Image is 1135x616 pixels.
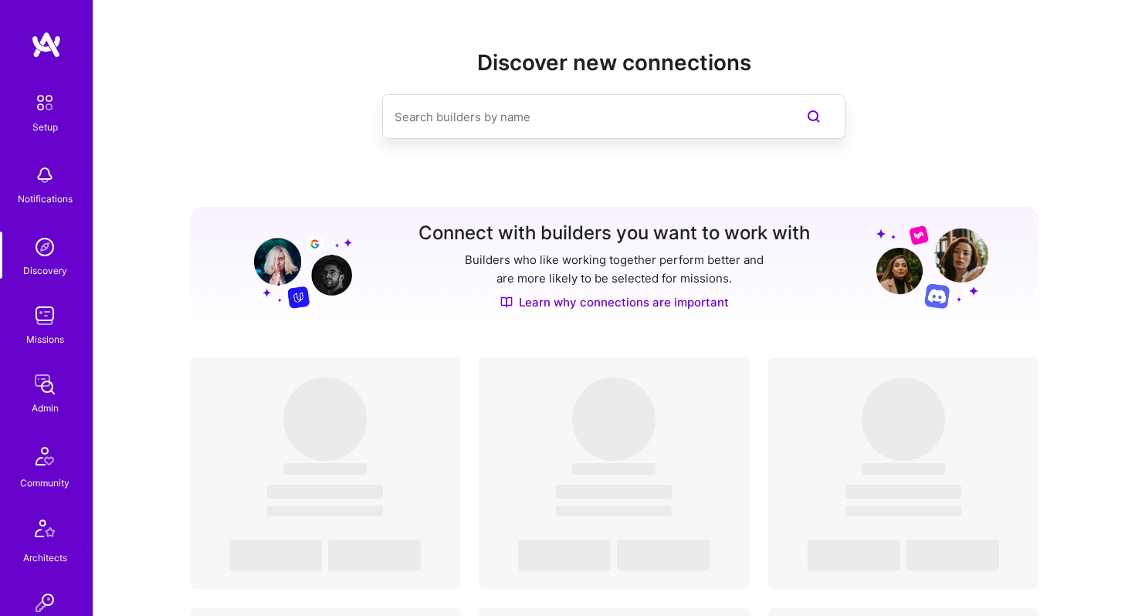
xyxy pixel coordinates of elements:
[23,550,67,566] div: Architects
[395,97,771,137] input: Search builders by name
[500,296,513,309] img: Discover
[283,377,367,461] span: ‌
[29,160,60,191] img: bell
[23,262,67,279] div: Discovery
[26,438,63,475] img: Community
[267,506,383,516] span: ‌
[845,506,961,516] span: ‌
[805,107,823,126] i: icon SearchPurple
[862,377,945,461] span: ‌
[862,463,945,475] span: ‌
[906,540,999,570] span: ‌
[876,225,988,309] img: Grow your network
[31,31,62,59] img: logo
[808,540,900,570] span: ‌
[29,300,60,331] img: teamwork
[26,513,63,550] img: Architects
[500,294,729,310] a: Learn why connections are important
[20,475,69,491] div: Community
[26,331,64,347] div: Missions
[18,191,73,207] div: Notifications
[328,540,421,570] span: ‌
[556,485,672,499] span: ‌
[283,463,367,475] span: ‌
[29,369,60,400] img: admin teamwork
[32,119,58,135] div: Setup
[462,251,767,288] p: Builders who like working together perform better and are more likely to be selected for missions.
[267,485,383,499] span: ‌
[572,463,656,475] span: ‌
[518,540,611,570] span: ‌
[556,506,672,516] span: ‌
[240,224,352,309] img: Grow your network
[29,232,60,262] img: discovery
[572,377,656,461] span: ‌
[29,86,61,119] img: setup
[617,540,710,570] span: ‌
[229,540,322,570] span: ‌
[32,400,59,416] div: Admin
[418,222,810,245] h3: Connect with builders you want to work with
[845,485,961,499] span: ‌
[190,50,1039,76] h2: Discover new connections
